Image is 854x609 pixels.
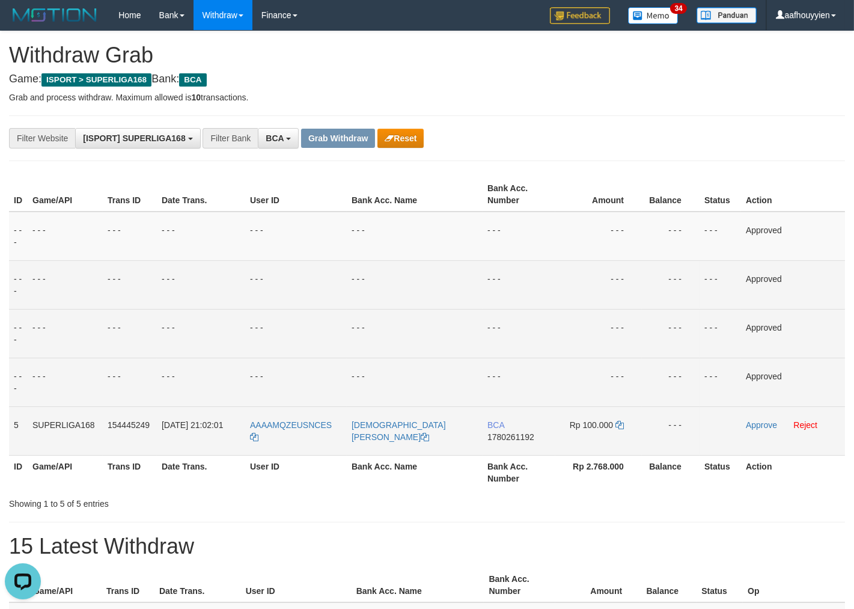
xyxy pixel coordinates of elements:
[108,420,150,430] span: 154445249
[700,177,741,212] th: Status
[28,358,103,406] td: - - -
[741,260,845,309] td: Approved
[642,406,700,455] td: - - -
[28,309,103,358] td: - - -
[103,309,157,358] td: - - -
[483,177,555,212] th: Bank Acc. Number
[9,73,845,85] h4: Game: Bank:
[9,128,75,148] div: Filter Website
[550,7,610,24] img: Feedback.jpg
[640,568,697,602] th: Balance
[83,133,185,143] span: [ISPORT] SUPERLIGA168
[347,212,483,261] td: - - -
[741,455,845,489] th: Action
[203,128,258,148] div: Filter Bank
[5,5,41,41] button: Open LiveChat chat widget
[245,358,347,406] td: - - -
[245,177,347,212] th: User ID
[700,212,741,261] td: - - -
[487,420,504,430] span: BCA
[9,91,845,103] p: Grab and process withdraw. Maximum allowed is transactions.
[642,177,700,212] th: Balance
[75,128,200,148] button: [ISPORT] SUPERLIGA168
[245,212,347,261] td: - - -
[741,358,845,406] td: Approved
[28,260,103,309] td: - - -
[9,358,28,406] td: - - -
[487,432,534,442] span: Copy 1780261192 to clipboard
[103,358,157,406] td: - - -
[9,177,28,212] th: ID
[483,455,555,489] th: Bank Acc. Number
[347,260,483,309] td: - - -
[9,493,347,510] div: Showing 1 to 5 of 5 entries
[9,534,845,559] h1: 15 Latest Withdraw
[347,177,483,212] th: Bank Acc. Name
[741,212,845,261] td: Approved
[245,260,347,309] td: - - -
[9,309,28,358] td: - - -
[245,455,347,489] th: User ID
[793,420,817,430] a: Reject
[103,177,157,212] th: Trans ID
[41,73,151,87] span: ISPORT > SUPERLIGA168
[157,212,245,261] td: - - -
[179,73,206,87] span: BCA
[483,260,555,309] td: - - -
[28,212,103,261] td: - - -
[700,455,741,489] th: Status
[9,6,100,24] img: MOTION_logo.png
[483,309,555,358] td: - - -
[555,358,642,406] td: - - -
[743,568,845,602] th: Op
[484,568,555,602] th: Bank Acc. Number
[258,128,299,148] button: BCA
[191,93,201,102] strong: 10
[746,420,777,430] a: Approve
[157,177,245,212] th: Date Trans.
[157,358,245,406] td: - - -
[103,212,157,261] td: - - -
[352,568,484,602] th: Bank Acc. Name
[9,260,28,309] td: - - -
[103,455,157,489] th: Trans ID
[670,3,686,14] span: 34
[555,260,642,309] td: - - -
[103,260,157,309] td: - - -
[700,260,741,309] td: - - -
[700,358,741,406] td: - - -
[642,260,700,309] td: - - -
[697,7,757,23] img: panduan.png
[9,406,28,455] td: 5
[700,309,741,358] td: - - -
[250,420,332,442] a: AAAAMQZEUSNCES
[555,309,642,358] td: - - -
[377,129,424,148] button: Reset
[352,420,446,442] a: [DEMOGRAPHIC_DATA][PERSON_NAME]
[347,358,483,406] td: - - -
[157,455,245,489] th: Date Trans.
[9,43,845,67] h1: Withdraw Grab
[266,133,284,143] span: BCA
[642,455,700,489] th: Balance
[28,455,103,489] th: Game/API
[102,568,154,602] th: Trans ID
[628,7,679,24] img: Button%20Memo.svg
[347,455,483,489] th: Bank Acc. Name
[741,309,845,358] td: Approved
[483,212,555,261] td: - - -
[157,309,245,358] td: - - -
[162,420,223,430] span: [DATE] 21:02:01
[555,568,640,602] th: Amount
[9,455,28,489] th: ID
[157,260,245,309] td: - - -
[245,309,347,358] td: - - -
[154,568,241,602] th: Date Trans.
[301,129,375,148] button: Grab Withdraw
[642,212,700,261] td: - - -
[483,358,555,406] td: - - -
[347,309,483,358] td: - - -
[642,309,700,358] td: - - -
[555,212,642,261] td: - - -
[642,358,700,406] td: - - -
